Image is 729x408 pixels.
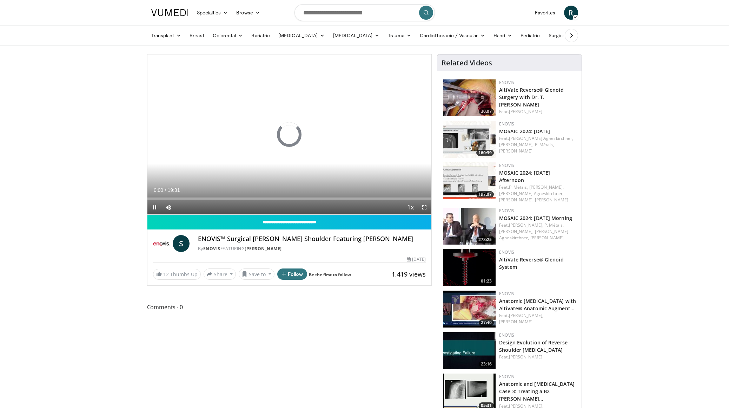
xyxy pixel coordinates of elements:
a: [PERSON_NAME] [509,109,542,115]
a: 278:25 [443,208,496,245]
a: Pediatric [516,28,544,43]
a: Be the first to follow [309,272,351,278]
div: [DATE] [407,256,426,263]
a: [PERSON_NAME] [499,148,532,154]
a: MOSAIC 2024: [DATE] [499,128,550,135]
span: Comments 0 [147,303,432,312]
a: [PERSON_NAME] Agneskirchner, [509,135,574,141]
img: ec81bdd0-d488-4c62-a00f-ba114bf6475a.150x105_q85_crop-smart_upscale.jpg [443,332,496,369]
a: [MEDICAL_DATA] [329,28,384,43]
a: 197:07 [443,162,496,199]
a: Browse [232,6,264,20]
a: [PERSON_NAME], [499,142,534,148]
a: Specialties [193,6,232,20]
div: Feat. [499,109,576,115]
a: 23:16 [443,332,496,369]
span: 30:07 [479,108,494,115]
a: [PERSON_NAME], [499,228,534,234]
a: [PERSON_NAME] [530,235,564,241]
div: Feat. [499,354,576,360]
a: AltiVate Reverse® Glenoid System [499,256,564,270]
a: Enovis [499,79,514,85]
img: 5c1caa1d-9170-4353-b546-f3bbd9b198c6.png.150x105_q85_crop-smart_upscale.png [443,249,496,286]
span: 197:07 [476,191,494,197]
a: 27:40 [443,291,496,328]
a: AltiVate Reverse® Glenoid Surgery with Dr. T. [PERSON_NAME] [499,86,564,108]
span: / [165,187,166,193]
a: 160:39 [443,121,496,158]
span: 0:00 [154,187,163,193]
div: By FEATURING [198,246,426,252]
a: Favorites [531,6,560,20]
img: 1db4e5eb-402e-472b-8902-a12433474048.150x105_q85_crop-smart_upscale.jpg [443,79,496,116]
a: Anatomic [MEDICAL_DATA] with Altivate® Anatomic Augment… [499,298,576,312]
img: Enovis [153,235,170,252]
span: 27:40 [479,319,494,326]
a: [PERSON_NAME] [509,354,542,360]
span: 160:39 [476,150,494,156]
a: S [173,235,190,252]
img: VuMedi Logo [151,9,188,16]
div: Feat. [499,222,576,241]
a: Transplant [147,28,186,43]
a: Enovis [499,249,514,255]
span: 12 [163,271,169,278]
h4: Related Videos [442,59,492,67]
span: 278:25 [476,237,494,243]
button: Mute [161,200,175,214]
div: Feat. [499,312,576,325]
a: Colorectal [208,28,247,43]
video-js: Video Player [147,54,432,215]
span: 1,419 views [392,270,426,278]
a: [PERSON_NAME], [529,184,564,190]
a: R [564,6,578,20]
a: Enovis [203,246,220,252]
button: Pause [147,200,161,214]
img: ab2533bc-3f62-42da-b4f5-abec086ce4de.150x105_q85_crop-smart_upscale.jpg [443,162,496,199]
a: Design Evolution of Reverse Shoulder [MEDICAL_DATA] [499,339,568,353]
img: 231f7356-6f30-4db6-9706-d4150743ceaf.150x105_q85_crop-smart_upscale.jpg [443,121,496,158]
a: [PERSON_NAME], [509,312,543,318]
button: Share [204,268,236,280]
img: 5461eadd-f547-40e8-b3ef-9b1f03cde6d9.150x105_q85_crop-smart_upscale.jpg [443,208,496,245]
button: Playback Rate [403,200,417,214]
a: MOSAIC 2024: [DATE] Morning [499,215,572,221]
span: 23:16 [479,361,494,367]
span: 01:23 [479,278,494,284]
a: Bariatric [247,28,274,43]
a: 01:23 [443,249,496,286]
a: [MEDICAL_DATA] [274,28,329,43]
button: Save to [239,268,274,280]
a: Enovis [499,332,514,338]
a: P. Métais, [509,184,528,190]
div: Progress Bar [147,197,432,200]
a: Enovis [499,374,514,380]
a: [PERSON_NAME] [245,246,282,252]
a: Hand [489,28,516,43]
a: Enovis [499,162,514,168]
a: P. Métais, [544,222,564,228]
a: [PERSON_NAME] [499,319,532,325]
a: MOSAIC 2024: [DATE] Afternoon [499,169,550,183]
a: Surgical Oncology [544,28,601,43]
a: Enovis [499,208,514,214]
a: Enovis [499,121,514,127]
a: Breast [185,28,208,43]
a: [PERSON_NAME], [509,222,543,228]
button: Fullscreen [417,200,431,214]
h4: ENOVIS™ Surgical [PERSON_NAME] Shoulder Featuring [PERSON_NAME] [198,235,426,243]
span: 19:31 [167,187,180,193]
div: Feat. [499,135,576,154]
button: Follow [277,268,307,280]
a: CardioThoracic / Vascular [416,28,489,43]
input: Search topics, interventions [294,4,435,21]
a: 30:07 [443,79,496,116]
a: [PERSON_NAME], [499,197,534,203]
a: [PERSON_NAME] Agneskirchner, [499,190,564,196]
div: Feat. [499,184,576,203]
a: Enovis [499,291,514,297]
img: 953ec6ad-01e4-47b0-86ae-3fdc200e36b9.150x105_q85_crop-smart_upscale.jpg [443,291,496,328]
a: [PERSON_NAME] Agneskirchner, [499,228,568,241]
a: [PERSON_NAME] [535,197,568,203]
